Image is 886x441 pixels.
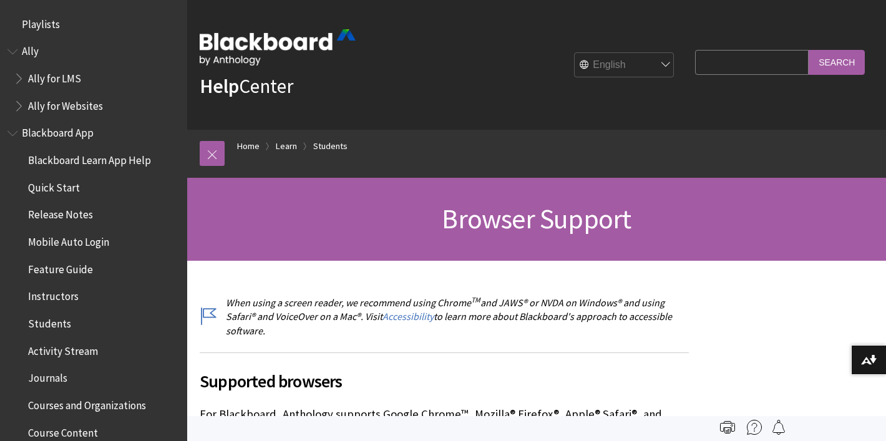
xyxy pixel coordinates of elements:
span: Blackboard App [22,123,94,140]
a: HelpCenter [200,74,293,99]
span: Browser Support [442,201,631,236]
select: Site Language Selector [575,53,674,78]
a: Home [237,138,260,154]
img: Follow this page [771,420,786,435]
span: Ally for Websites [28,95,103,112]
nav: Book outline for Anthology Ally Help [7,41,180,117]
span: Blackboard Learn App Help [28,150,151,167]
span: Journals [28,368,67,385]
img: Blackboard by Anthology [200,29,356,65]
span: Instructors [28,286,79,303]
span: Activity Stream [28,341,98,357]
span: Quick Start [28,177,80,194]
p: When using a screen reader, we recommend using Chrome and JAWS® or NVDA on Windows® and using Saf... [200,296,689,337]
span: Feature Guide [28,259,93,276]
span: Release Notes [28,205,93,221]
span: Students [28,313,71,330]
a: Students [313,138,348,154]
a: Learn [276,138,297,154]
nav: Book outline for Playlists [7,14,180,35]
span: Course Content [28,422,98,439]
span: Supported browsers [200,368,689,394]
img: More help [747,420,762,435]
img: Print [720,420,735,435]
span: Playlists [22,14,60,31]
span: Courses and Organizations [28,395,146,412]
span: Mobile Auto Login [28,231,109,248]
span: Ally [22,41,39,58]
a: Accessibility [382,310,434,323]
span: Ally for LMS [28,68,81,85]
input: Search [809,50,865,74]
sup: TM [471,295,480,304]
strong: Help [200,74,239,99]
